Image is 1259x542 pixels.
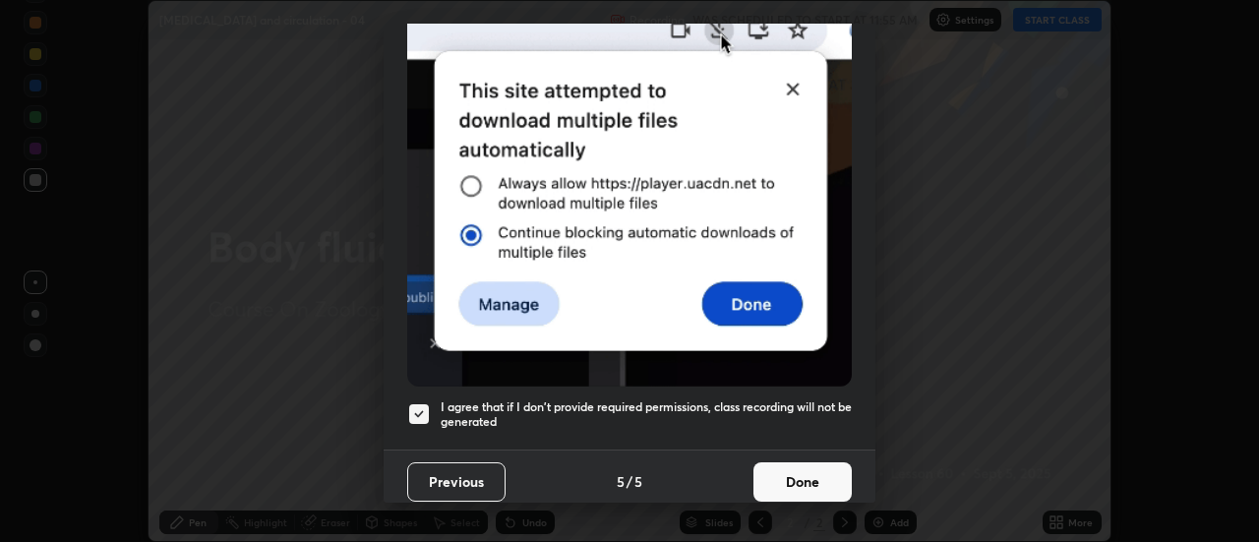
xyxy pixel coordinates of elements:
h5: I agree that if I don't provide required permissions, class recording will not be generated [441,399,852,430]
h4: / [627,471,632,492]
h4: 5 [634,471,642,492]
h4: 5 [617,471,625,492]
button: Previous [407,462,506,502]
button: Done [753,462,852,502]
